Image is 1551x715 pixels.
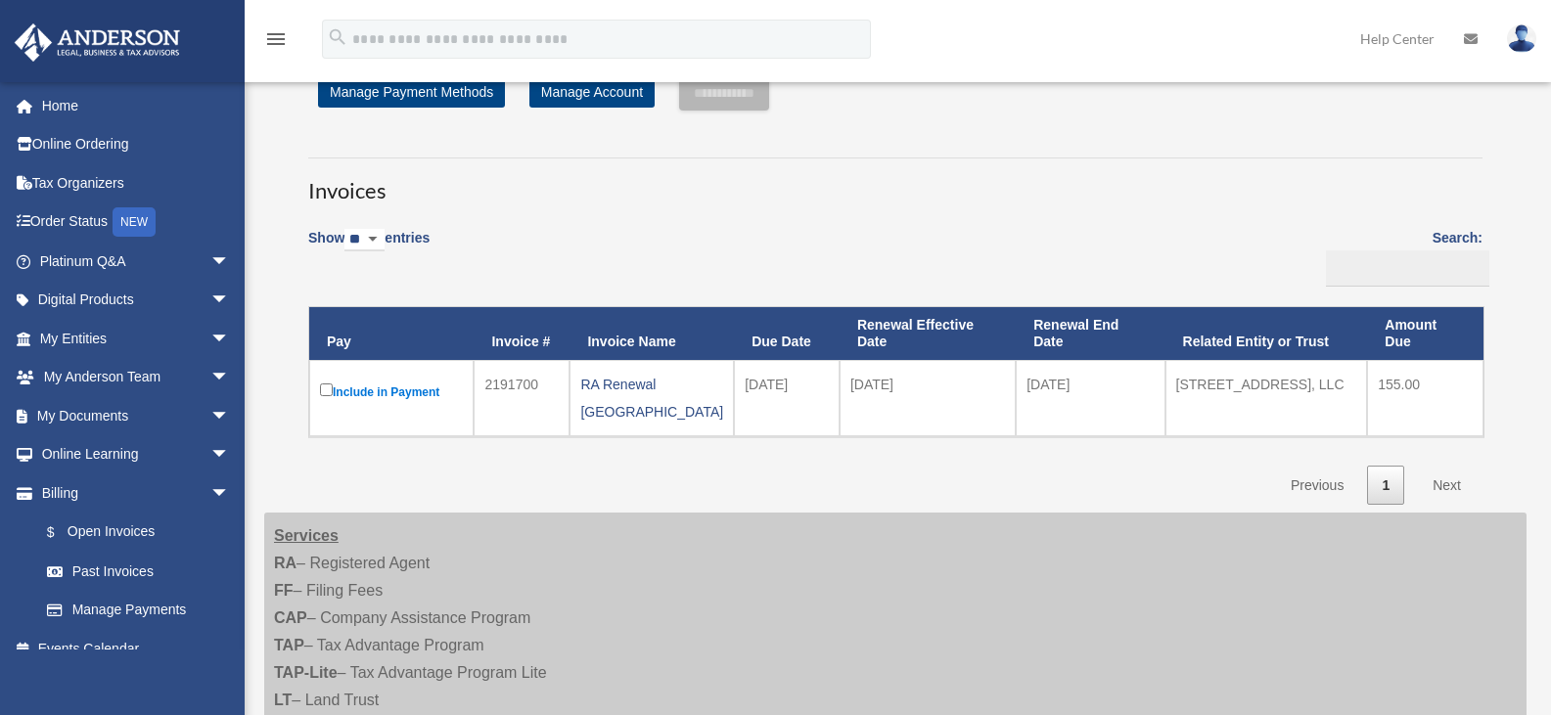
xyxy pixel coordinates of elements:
[1367,360,1483,436] td: 155.00
[14,358,259,397] a: My Anderson Teamarrow_drop_down
[27,513,240,553] a: $Open Invoices
[1367,466,1404,506] a: 1
[264,34,288,51] a: menu
[734,307,840,360] th: Due Date: activate to sort column ascending
[210,473,250,514] span: arrow_drop_down
[210,281,250,321] span: arrow_drop_down
[1165,307,1368,360] th: Related Entity or Trust: activate to sort column ascending
[570,307,734,360] th: Invoice Name: activate to sort column ascending
[529,76,655,108] a: Manage Account
[27,591,250,630] a: Manage Payments
[474,307,570,360] th: Invoice #: activate to sort column ascending
[320,383,333,396] input: Include in Payment
[274,527,339,544] strong: Services
[327,26,348,48] i: search
[1326,250,1489,288] input: Search:
[1418,466,1476,506] a: Next
[14,202,259,243] a: Order StatusNEW
[9,23,186,62] img: Anderson Advisors Platinum Portal
[27,552,250,591] a: Past Invoices
[274,664,338,681] strong: TAP-Lite
[840,307,1016,360] th: Renewal Effective Date: activate to sort column ascending
[1016,307,1164,360] th: Renewal End Date: activate to sort column ascending
[14,242,259,281] a: Platinum Q&Aarrow_drop_down
[14,125,259,164] a: Online Ordering
[274,609,307,626] strong: CAP
[210,435,250,475] span: arrow_drop_down
[210,358,250,398] span: arrow_drop_down
[308,226,430,271] label: Show entries
[274,637,304,653] strong: TAP
[14,163,259,202] a: Tax Organizers
[210,396,250,436] span: arrow_drop_down
[14,473,250,513] a: Billingarrow_drop_down
[264,27,288,51] i: menu
[1016,360,1164,436] td: [DATE]
[58,520,68,545] span: $
[113,207,156,237] div: NEW
[1276,466,1358,506] a: Previous
[210,242,250,282] span: arrow_drop_down
[309,307,474,360] th: Pay: activate to sort column descending
[474,360,570,436] td: 2191700
[274,582,294,599] strong: FF
[734,360,840,436] td: [DATE]
[210,319,250,359] span: arrow_drop_down
[14,281,259,320] a: Digital Productsarrow_drop_down
[14,86,259,125] a: Home
[1319,226,1483,287] label: Search:
[1367,307,1483,360] th: Amount Due: activate to sort column ascending
[14,435,259,474] a: Online Learningarrow_drop_down
[320,380,463,404] label: Include in Payment
[14,396,259,435] a: My Documentsarrow_drop_down
[308,157,1483,206] h3: Invoices
[840,360,1016,436] td: [DATE]
[274,692,292,708] strong: LT
[14,629,259,668] a: Events Calendar
[274,555,297,571] strong: RA
[14,319,259,358] a: My Entitiesarrow_drop_down
[344,229,385,251] select: Showentries
[1165,360,1368,436] td: [STREET_ADDRESS], LLC
[1507,24,1536,53] img: User Pic
[318,76,505,108] a: Manage Payment Methods
[580,371,723,425] div: RA Renewal [GEOGRAPHIC_DATA]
